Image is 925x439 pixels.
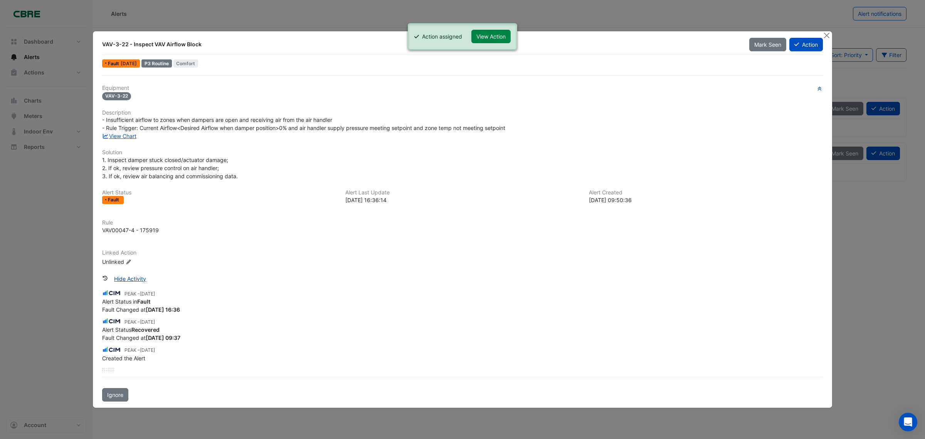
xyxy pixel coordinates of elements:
strong: Fault [137,298,150,305]
h6: Alert Last Update [345,189,579,196]
strong: Recovered [131,326,160,333]
small: PEAK - [124,319,155,326]
span: 2025-09-01 10:31:44 [140,319,155,325]
div: [DATE] 16:36:14 [345,196,579,204]
div: VAV-3-22 - Inspect VAV Airflow Block [102,41,740,48]
h6: Linked Action [102,250,823,256]
small: PEAK - [124,290,155,297]
span: Created the Alert [102,355,145,361]
button: View Action [471,30,511,43]
span: Fault [108,61,121,66]
strong: 2025-09-01 09:37:09 [146,334,180,341]
img: CIM [102,317,121,326]
span: 2025-09-08 13:42:58 [140,291,155,297]
div: Action assigned [422,32,462,41]
span: 2025-08-26 14:38:27 [140,347,155,353]
h6: Rule [102,219,823,226]
a: View Chart [102,133,136,139]
img: CIM [102,289,121,297]
span: Fault Changed at [102,334,180,341]
div: [DATE] 09:50:36 [589,196,823,204]
span: Mark Seen [754,41,781,48]
span: Alert Status [102,326,160,333]
h6: Solution [102,149,823,156]
button: Action [789,38,823,51]
button: Ignore [102,388,128,402]
div: Open Intercom Messenger [899,413,917,431]
span: Fri 05-Sep-2025 16:36 AEST [121,61,137,66]
h6: Alert Created [589,189,823,196]
span: - Insufficient airflow to zones when dampers are open and receiving air from the air handler - Ru... [102,117,505,131]
span: VAV-3-22 [102,92,131,100]
span: Ignore [107,392,123,398]
img: CIM [102,346,121,354]
span: Alert Status in [102,298,150,305]
button: Hide Activity [109,272,151,285]
h6: Equipment [102,85,823,91]
span: Fault [108,198,121,202]
fa-icon: Edit Linked Action [126,259,131,265]
div: VAV00047-4 - 175919 [102,226,159,234]
small: PEAK - [124,347,155,354]
span: 1. Inspect damper stuck closed/actuator damage; 2. If ok, review pressure control on air handler;... [102,157,238,179]
button: Close [822,31,831,39]
span: Fault Changed at [102,306,180,313]
span: Comfort [173,59,198,68]
h6: Alert Status [102,189,336,196]
div: Unlinked [102,258,195,266]
button: Mark Seen [749,38,786,51]
h6: Description [102,110,823,116]
div: P3 Routine [141,59,172,68]
strong: 2025-09-05 16:36:14 [146,306,180,313]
